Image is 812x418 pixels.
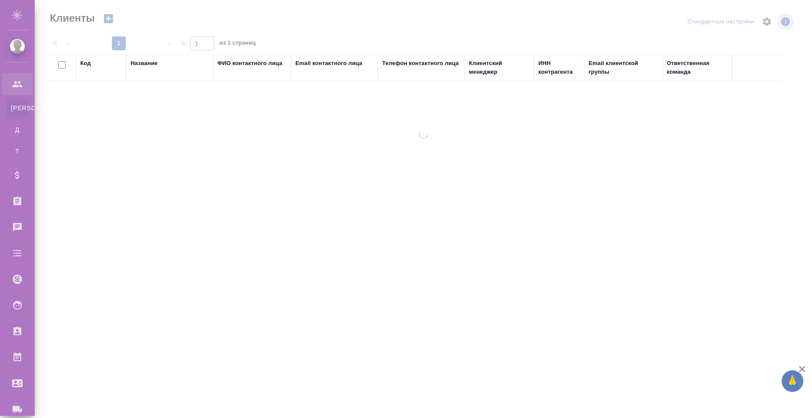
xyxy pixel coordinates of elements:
div: Email клиентской группы [589,59,658,76]
a: Д [7,121,28,138]
button: 🙏 [782,370,803,392]
div: Код [80,59,91,68]
span: Д [11,125,24,134]
span: Т [11,147,24,156]
div: Телефон контактного лица [382,59,459,68]
span: [PERSON_NAME] [11,104,24,112]
div: Ответственная команда [667,59,727,76]
div: ФИО контактного лица [217,59,282,68]
a: Т [7,143,28,160]
div: Название [131,59,157,68]
span: 🙏 [785,372,800,390]
div: ИНН контрагента [538,59,580,76]
div: Клиентский менеджер [469,59,530,76]
a: [PERSON_NAME] [7,99,28,117]
div: Email контактного лица [295,59,362,68]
